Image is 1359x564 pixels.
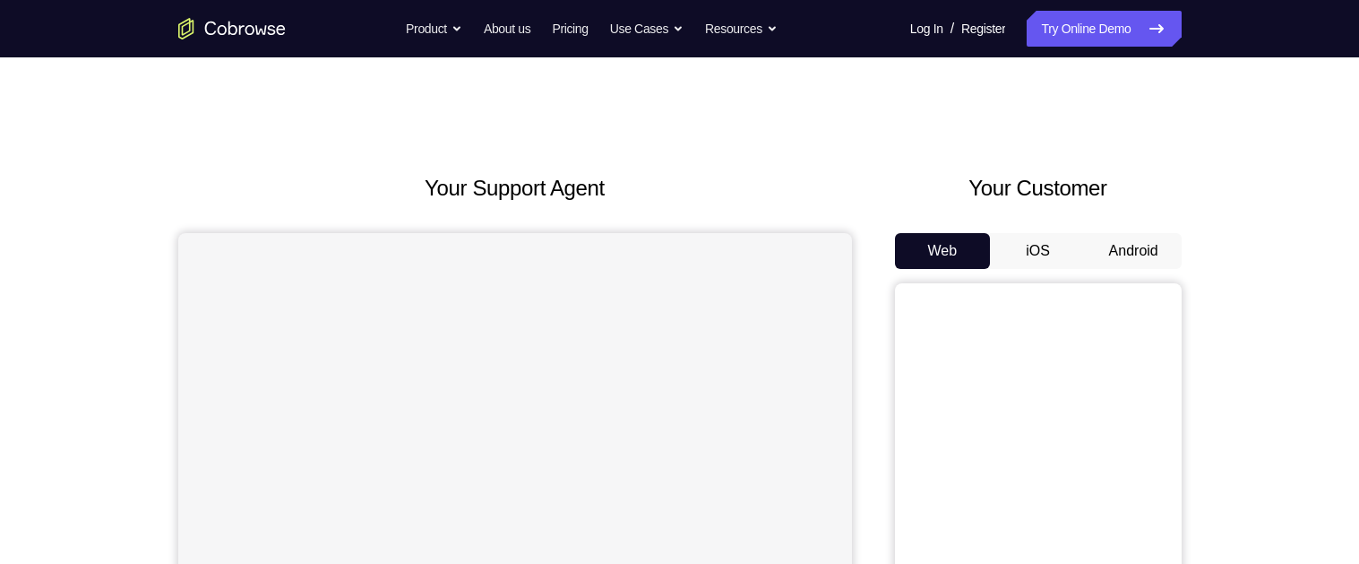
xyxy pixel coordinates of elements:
a: Try Online Demo [1027,11,1181,47]
a: Go to the home page [178,18,286,39]
button: Product [406,11,462,47]
a: Log In [910,11,943,47]
button: Android [1086,233,1182,269]
a: Register [961,11,1005,47]
a: Pricing [552,11,588,47]
span: / [950,18,954,39]
button: iOS [990,233,1086,269]
h2: Your Support Agent [178,172,852,204]
a: About us [484,11,530,47]
button: Resources [705,11,778,47]
button: Use Cases [610,11,684,47]
h2: Your Customer [895,172,1182,204]
button: Web [895,233,991,269]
